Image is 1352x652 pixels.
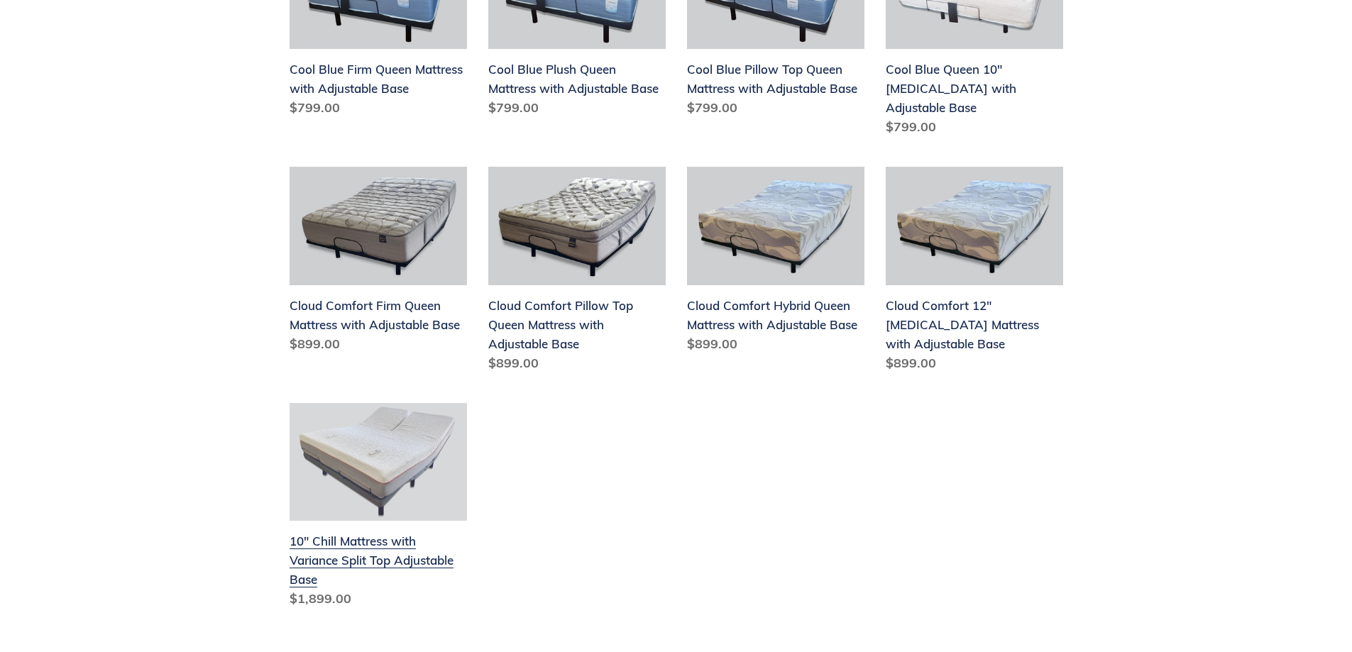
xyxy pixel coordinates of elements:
[488,167,666,378] a: Cloud Comfort Pillow Top Queen Mattress with Adjustable Base
[886,167,1063,378] a: Cloud Comfort 12" Memory Foam Mattress with Adjustable Base
[290,403,467,614] a: 10" Chill Mattress with Variance Split Top Adjustable Base
[687,167,864,359] a: Cloud Comfort Hybrid Queen Mattress with Adjustable Base
[290,167,467,359] a: Cloud Comfort Firm Queen Mattress with Adjustable Base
